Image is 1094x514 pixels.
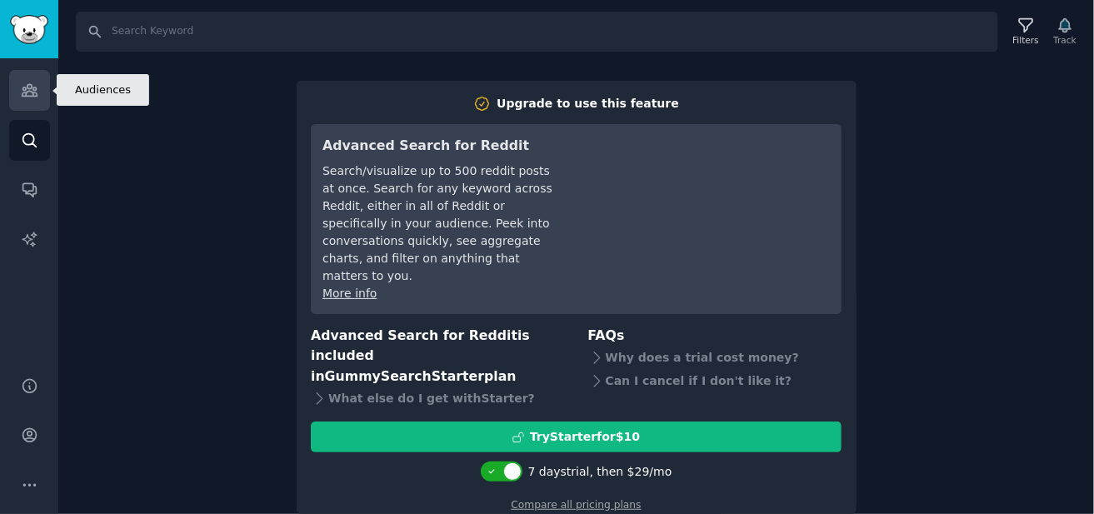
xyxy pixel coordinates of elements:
input: Search Keyword [76,12,998,52]
img: GummySearch logo [10,15,48,44]
div: What else do I get with Starter ? [311,387,565,410]
div: Upgrade to use this feature [497,95,679,112]
div: Why does a trial cost money? [588,346,842,369]
h3: Advanced Search for Reddit is included in plan [311,326,565,387]
iframe: YouTube video player [580,136,830,261]
button: TryStarterfor$10 [311,422,842,452]
div: Can I cancel if I don't like it? [588,369,842,392]
div: Try Starter for $10 [530,428,640,446]
div: 7 days trial, then $ 29 /mo [528,463,672,481]
a: More info [322,287,377,300]
div: Search/visualize up to 500 reddit posts at once. Search for any keyword across Reddit, either in ... [322,162,557,285]
h3: FAQs [588,326,842,347]
span: GummySearch Starter [325,368,484,384]
h3: Advanced Search for Reddit [322,136,557,157]
div: Filters [1013,34,1039,46]
a: Compare all pricing plans [511,499,641,511]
